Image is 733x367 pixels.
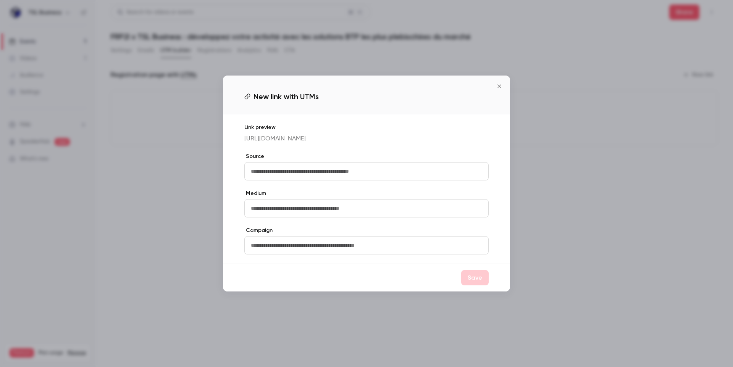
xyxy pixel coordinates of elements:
span: New link with UTMs [253,91,319,102]
label: Medium [244,190,489,197]
p: Link preview [244,124,489,131]
p: [URL][DOMAIN_NAME] [244,134,489,143]
label: Source [244,153,489,160]
button: Close [492,79,507,94]
label: Campaign [244,227,489,234]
